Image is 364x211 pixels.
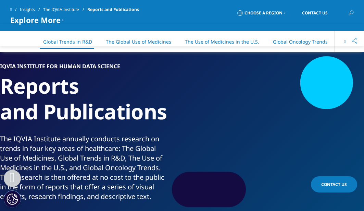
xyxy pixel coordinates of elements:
[4,190,21,208] button: Cookies Settings
[311,176,357,192] a: Contact Us
[321,181,347,187] span: Contact Us
[302,11,328,15] span: Contact Us
[292,5,338,21] a: Contact Us
[244,10,283,16] span: Choose a Region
